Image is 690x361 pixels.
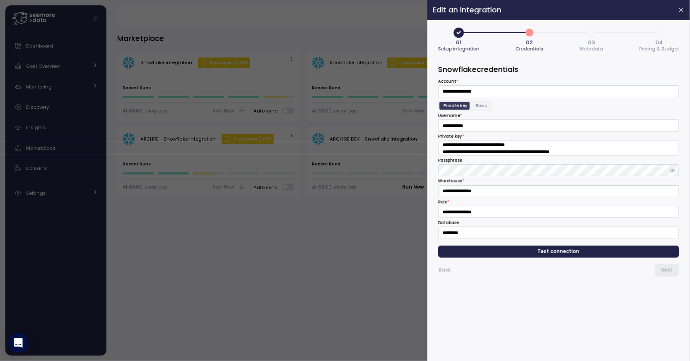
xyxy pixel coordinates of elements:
button: 202Credentials [516,26,544,53]
span: Private key [444,103,468,109]
span: Basic [476,103,487,109]
button: 01Setup integration [438,26,480,53]
div: Open Intercom Messenger [8,333,28,353]
span: 2 [523,26,537,40]
span: 4 [652,26,666,40]
span: 01 [456,40,462,45]
span: Back [439,265,451,276]
button: 404Pricing & Budget [639,26,679,53]
span: Test connection [538,246,580,257]
span: Pricing & Budget [639,47,679,51]
button: 303Metadata [580,26,603,53]
span: Credentials [516,47,544,51]
button: Next [655,264,679,276]
span: 02 [526,40,533,45]
button: Back [438,264,451,276]
span: Metadata [580,47,603,51]
span: Next [661,265,673,276]
span: Setup integration [438,47,480,51]
h3: Snowflake credentials [438,64,679,74]
span: 3 [585,26,599,40]
h2: Edit an integration [433,6,671,14]
span: 03 [588,40,595,45]
span: 04 [656,40,663,45]
button: Test connection [438,246,679,258]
